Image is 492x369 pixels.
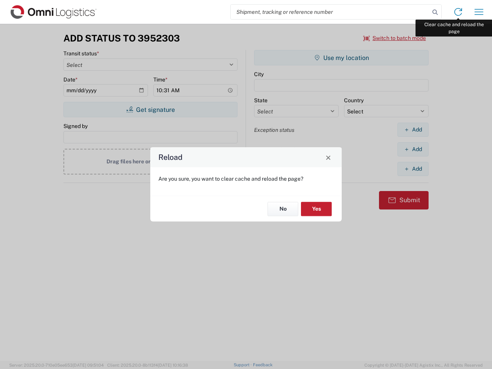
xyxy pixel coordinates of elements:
h4: Reload [158,152,183,163]
p: Are you sure, you want to clear cache and reload the page? [158,175,334,182]
button: No [268,202,298,216]
input: Shipment, tracking or reference number [231,5,430,19]
button: Close [323,152,334,163]
button: Yes [301,202,332,216]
